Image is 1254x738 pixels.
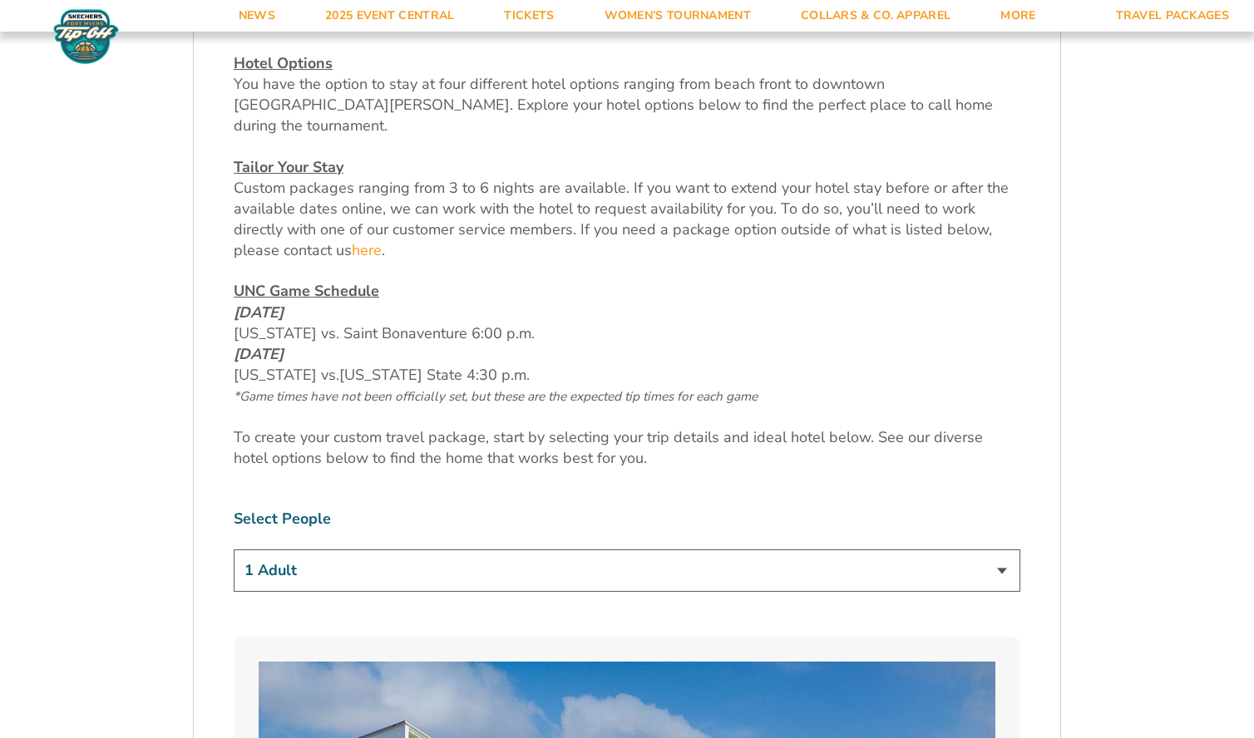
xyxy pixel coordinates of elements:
[234,388,758,405] span: *Game times have not been officially set, but these are the expected tip times for each game
[234,157,1020,262] p: Custom packages ranging from 3 to 6 nights are available. If you want to extend your hotel stay b...
[234,509,1020,529] label: Select People
[234,303,284,322] em: [DATE]
[234,157,343,177] u: Tailor Your Stay
[234,344,284,364] em: [DATE]
[352,240,382,261] a: here
[234,281,379,301] u: UNC Game Schedule
[234,427,1020,469] p: To create your custom travel package, start by selecting your trip details and ideal hotel below....
[234,281,1020,406] p: [US_STATE] vs. Saint Bonaventure 6:00 p.m. [US_STATE]
[50,8,122,65] img: Fort Myers Tip-Off
[339,365,530,385] span: [US_STATE] State 4:30 p.m.
[234,53,333,73] u: Hotel Options
[234,53,1020,137] p: You have the option to stay at four different hotel options ranging from beach front to downtown ...
[321,365,339,385] span: vs.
